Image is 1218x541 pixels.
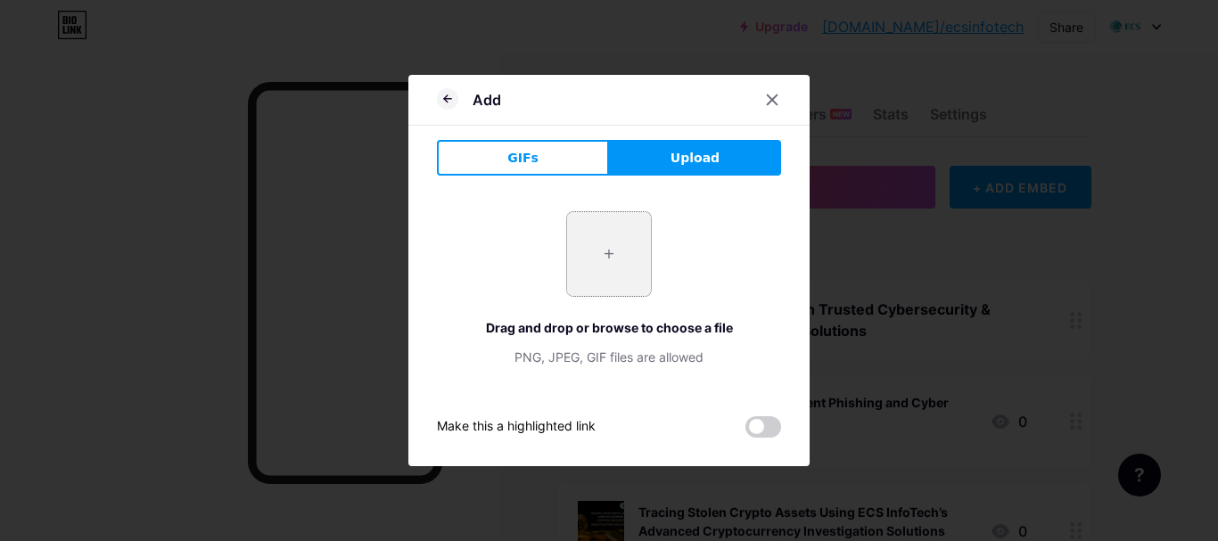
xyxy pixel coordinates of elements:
button: Upload [609,140,781,176]
div: Make this a highlighted link [437,416,596,438]
button: GIFs [437,140,609,176]
div: Drag and drop or browse to choose a file [437,318,781,337]
div: PNG, JPEG, GIF files are allowed [437,348,781,366]
div: Add [473,89,501,111]
span: GIFs [507,149,539,168]
span: Upload [671,149,720,168]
